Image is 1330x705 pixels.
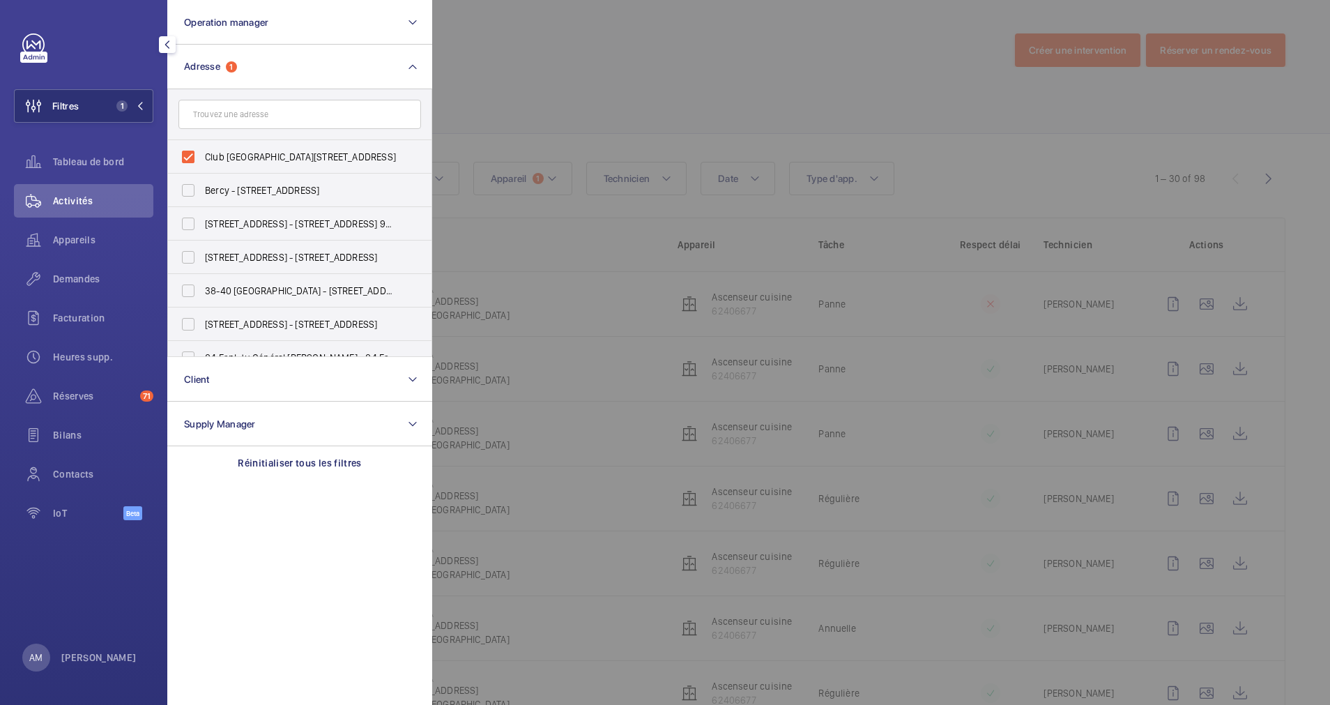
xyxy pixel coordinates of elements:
[14,89,153,123] button: Filtres1
[53,506,123,520] span: IoT
[53,155,153,169] span: Tableau de bord
[29,651,43,665] p: AM
[53,389,135,403] span: Réserves
[140,391,153,402] span: 71
[116,100,128,112] span: 1
[53,350,153,364] span: Heures supp.
[53,233,153,247] span: Appareils
[53,272,153,286] span: Demandes
[53,467,153,481] span: Contacts
[52,99,79,113] span: Filtres
[53,194,153,208] span: Activités
[53,311,153,325] span: Facturation
[123,506,142,520] span: Beta
[53,428,153,442] span: Bilans
[61,651,137,665] p: [PERSON_NAME]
